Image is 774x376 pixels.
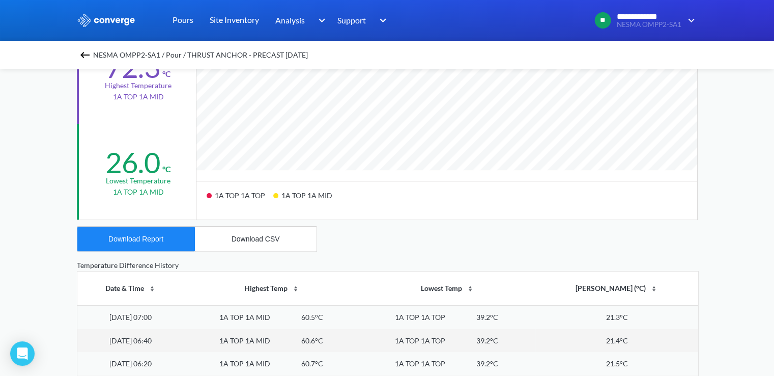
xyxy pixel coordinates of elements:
[77,329,185,353] td: [DATE] 06:40
[301,358,323,369] div: 60.7°C
[681,14,698,26] img: downArrow.svg
[273,187,340,211] div: 1A TOP 1A MID
[337,14,366,26] span: Support
[77,352,185,375] td: [DATE] 06:20
[79,49,91,61] img: backspace.svg
[77,305,185,329] td: [DATE] 07:00
[77,227,195,251] button: Download Report
[373,14,389,26] img: downArrow.svg
[93,48,308,62] span: NESMA OMPP2-SA1 / Pour / THRUST ANCHOR - PRECAST [DATE]
[395,335,445,346] div: 1A TOP 1A TOP
[311,14,328,26] img: downArrow.svg
[219,358,270,369] div: 1A TOP 1A MID
[535,305,698,329] td: 21.3°C
[184,272,360,305] th: Highest Temp
[219,312,270,323] div: 1A TOP 1A MID
[77,14,136,27] img: logo_ewhite.svg
[10,341,35,366] div: Open Intercom Messenger
[476,312,498,323] div: 39.2°C
[535,272,698,305] th: [PERSON_NAME] (°C)
[113,91,164,102] p: 1A TOP 1A MID
[113,186,164,198] p: 1A TOP 1A MID
[301,335,323,346] div: 60.6°C
[360,272,535,305] th: Lowest Temp
[275,14,305,26] span: Analysis
[617,21,681,29] span: NESMA OMPP2-SA1
[650,285,658,293] img: sort-icon.svg
[195,227,317,251] button: Download CSV
[77,260,698,271] div: Temperature Difference History
[108,235,163,243] div: Download Report
[232,235,280,243] div: Download CSV
[148,285,156,293] img: sort-icon.svg
[535,329,698,353] td: 21.4°C
[535,352,698,375] td: 21.5°C
[395,358,445,369] div: 1A TOP 1A TOP
[395,312,445,323] div: 1A TOP 1A TOP
[466,285,474,293] img: sort-icon.svg
[106,175,170,186] div: Lowest temperature
[219,335,270,346] div: 1A TOP 1A MID
[207,187,273,211] div: 1A TOP 1A TOP
[476,358,498,369] div: 39.2°C
[301,312,323,323] div: 60.5°C
[476,335,498,346] div: 39.2°C
[292,285,300,293] img: sort-icon.svg
[105,80,171,91] div: Highest temperature
[77,272,185,305] th: Date & Time
[105,145,160,180] div: 26.0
